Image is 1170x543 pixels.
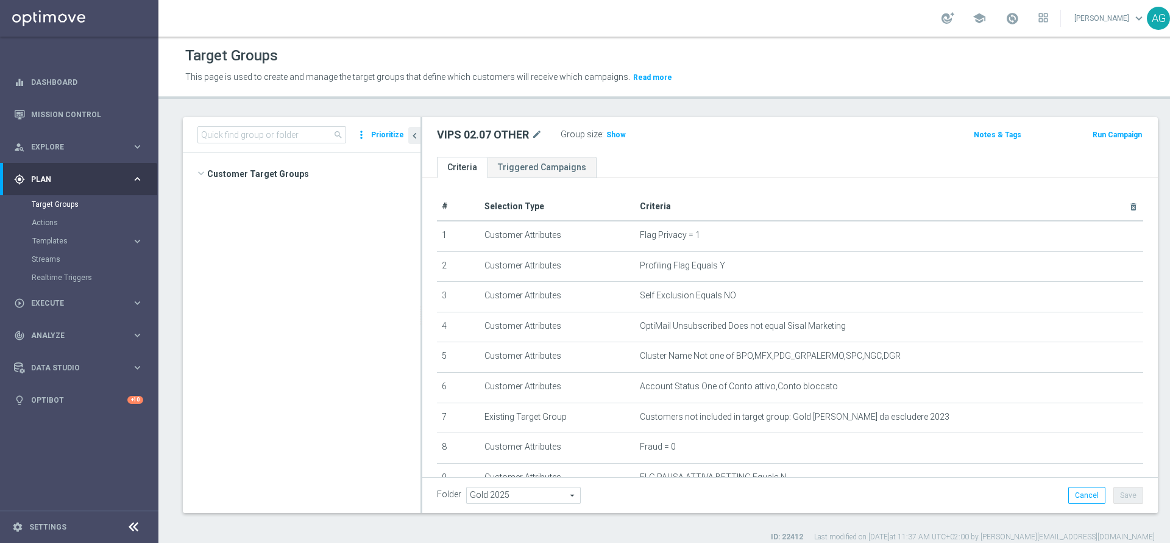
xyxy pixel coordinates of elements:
td: Customer Attributes [480,282,635,312]
a: Criteria [437,157,487,178]
button: Templates keyboard_arrow_right [32,236,144,246]
td: 3 [437,282,480,312]
i: lightbulb [14,395,25,406]
td: 5 [437,342,480,373]
h1: Target Groups [185,47,278,65]
div: Actions [32,214,157,232]
a: Streams [32,254,127,264]
th: # [437,193,480,221]
a: Target Groups [32,200,127,209]
td: 1 [437,221,480,251]
i: equalizer [14,77,25,88]
a: Optibot [31,384,127,416]
i: chevron_left [409,130,420,142]
i: person_search [14,142,25,153]
div: Templates [32,232,157,250]
i: settings [12,522,23,533]
div: Analyze [14,330,132,341]
button: gps_fixed Plan keyboard_arrow_right [13,174,144,184]
td: Customer Attributes [480,221,635,251]
td: 7 [437,403,480,433]
div: Streams [32,250,157,268]
button: Read more [632,71,673,84]
button: track_changes Analyze keyboard_arrow_right [13,331,144,340]
a: Settings [29,523,66,531]
div: Templates [32,237,132,245]
h2: VIPS 02.07 OTHER [437,128,529,142]
input: Quick find group or folder [197,126,346,143]
span: Criteria [640,201,671,211]
td: Existing Target Group [480,403,635,433]
span: Data Studio [31,364,132,372]
td: Customer Attributes [480,251,635,282]
td: 9 [437,463,480,494]
td: Customer Attributes [480,342,635,373]
label: Last modified on [DATE] at 11:37 AM UTC+02:00 by [PERSON_NAME][EMAIL_ADDRESS][DOMAIN_NAME] [814,532,1155,542]
label: : [602,129,604,140]
i: keyboard_arrow_right [132,297,143,309]
a: [PERSON_NAME]keyboard_arrow_down [1073,9,1147,27]
button: person_search Explore keyboard_arrow_right [13,142,144,152]
div: Data Studio [14,362,132,373]
i: keyboard_arrow_right [132,362,143,373]
div: Optibot [14,384,143,416]
td: Customer Attributes [480,463,635,494]
div: AG [1147,7,1170,30]
div: Realtime Triggers [32,268,157,287]
button: play_circle_outline Execute keyboard_arrow_right [13,298,144,308]
span: search [333,130,343,140]
div: Dashboard [14,66,143,98]
span: keyboard_arrow_down [1132,12,1146,25]
a: Triggered Campaigns [487,157,597,178]
div: +10 [127,396,143,404]
i: track_changes [14,330,25,341]
span: Profiling Flag Equals Y [640,261,725,271]
div: Target Groups [32,195,157,214]
span: This page is used to create and manage the target groups that define which customers will receive... [185,72,630,82]
td: Customer Attributes [480,433,635,464]
div: Mission Control [14,98,143,131]
span: Customers not included in target group: Gold [PERSON_NAME] da escludere 2023 [640,412,949,422]
button: Notes & Tags [973,128,1023,142]
td: 6 [437,372,480,403]
span: Explore [31,143,132,151]
label: Folder [437,489,461,500]
td: Customer Attributes [480,372,635,403]
button: Cancel [1068,487,1105,504]
span: Templates [32,237,119,245]
a: Actions [32,218,127,228]
span: Cluster Name Not one of BPO,MFX,PDG_GRPALERMO,SPC,NGC,DGR [640,351,901,361]
span: Execute [31,300,132,307]
button: Data Studio keyboard_arrow_right [13,363,144,373]
td: 4 [437,312,480,342]
button: Prioritize [369,127,406,143]
span: Flag Privacy = 1 [640,230,700,240]
i: mode_edit [531,128,542,142]
td: 2 [437,251,480,282]
i: keyboard_arrow_right [132,329,143,341]
span: Account Status One of Conto attivo,Conto bloccato [640,381,838,392]
i: gps_fixed [14,174,25,185]
div: Explore [14,142,132,153]
button: Mission Control [13,110,144,120]
span: Plan [31,176,132,183]
label: ID: 22412 [771,532,803,542]
i: keyboard_arrow_right [132,141,143,153]
button: Save [1113,487,1143,504]
i: more_vert [355,126,367,143]
th: Selection Type [480,193,635,221]
button: Run Campaign [1091,128,1143,142]
span: Customer Target Groups [207,165,420,182]
a: Realtime Triggers [32,273,127,282]
i: keyboard_arrow_right [132,236,143,247]
span: OptiMail Unsubscribed Does not equal Sisal Marketing [640,321,846,331]
i: keyboard_arrow_right [132,173,143,185]
a: Dashboard [31,66,143,98]
button: lightbulb Optibot +10 [13,395,144,405]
